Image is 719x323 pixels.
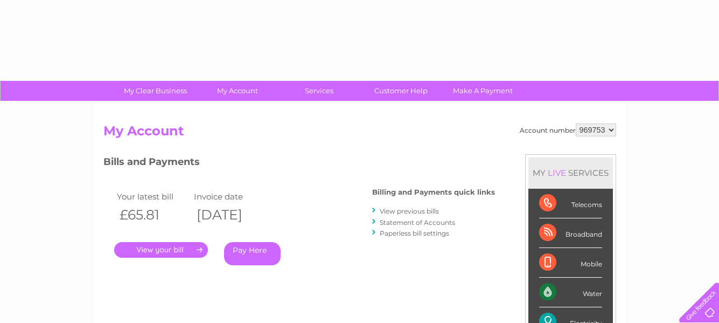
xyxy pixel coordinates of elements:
a: Make A Payment [438,81,527,101]
a: Paperless bill settings [380,229,449,237]
div: MY SERVICES [528,157,613,188]
td: Your latest bill [114,189,192,204]
a: My Clear Business [111,81,200,101]
h3: Bills and Payments [103,154,495,173]
a: Services [275,81,364,101]
a: Pay Here [224,242,281,265]
div: Water [539,278,602,307]
div: Account number [520,123,616,136]
th: £65.81 [114,204,192,226]
th: [DATE] [191,204,269,226]
a: . [114,242,208,258]
td: Invoice date [191,189,269,204]
a: My Account [193,81,282,101]
div: Mobile [539,248,602,278]
a: Statement of Accounts [380,218,455,226]
div: Telecoms [539,189,602,218]
div: LIVE [546,168,568,178]
a: Customer Help [357,81,445,101]
h4: Billing and Payments quick links [372,188,495,196]
div: Broadband [539,218,602,248]
h2: My Account [103,123,616,144]
a: View previous bills [380,207,439,215]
